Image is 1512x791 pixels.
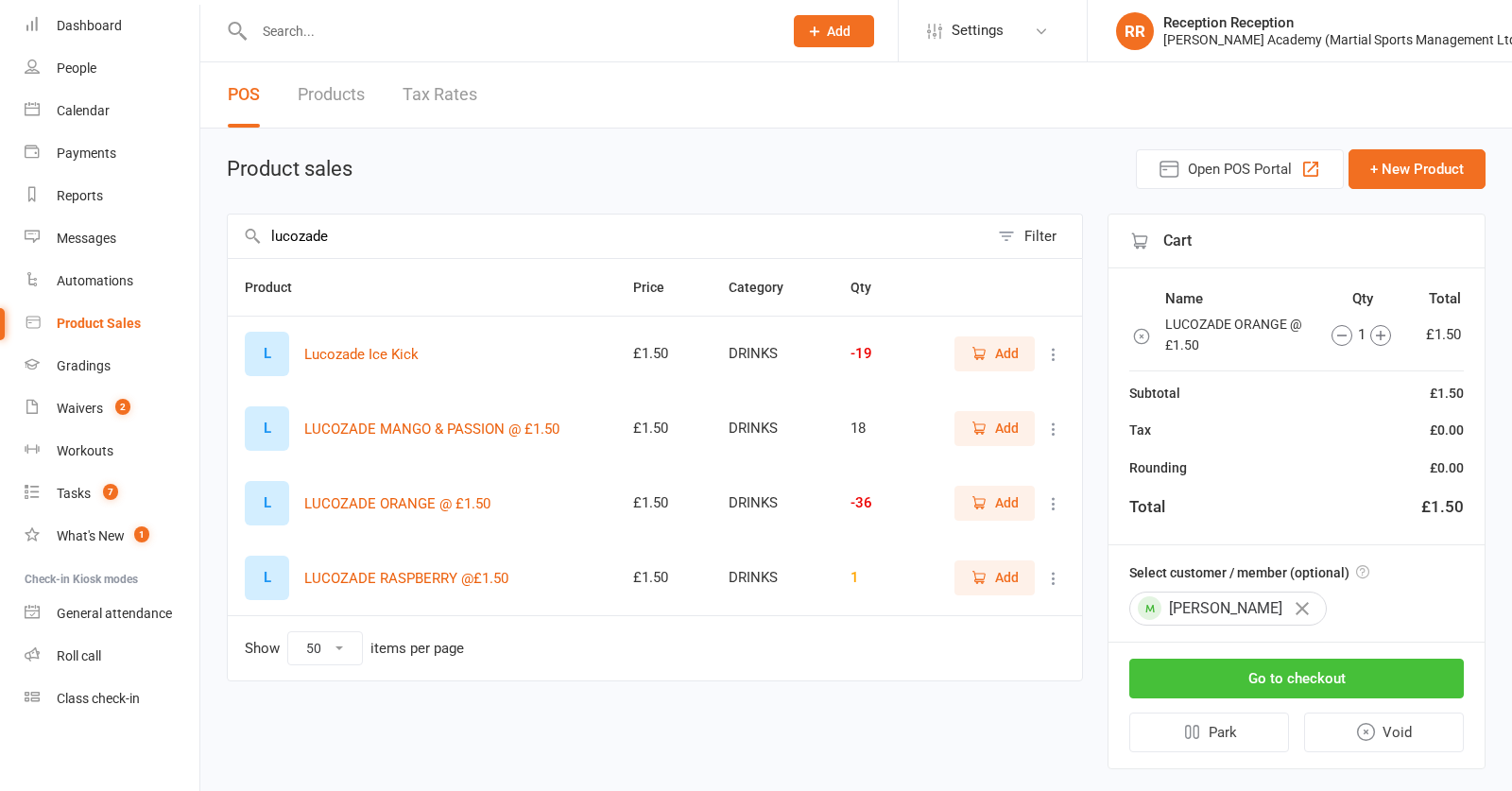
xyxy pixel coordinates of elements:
a: General attendance kiosk mode [25,593,199,635]
button: Lucozade Ice Kick [304,343,419,366]
div: Workouts [57,443,113,458]
div: DRINKS [729,495,816,511]
div: Roll call [57,648,101,663]
th: Total [1414,286,1462,311]
button: Add [954,411,1035,445]
div: [PERSON_NAME] [1129,592,1327,626]
button: Park [1129,713,1289,752]
span: 7 [103,484,118,500]
span: Category [729,280,804,295]
button: Filter [988,215,1082,258]
div: 1 [1314,323,1408,346]
a: Calendar [25,90,199,132]
div: Cart [1108,215,1485,268]
button: + New Product [1349,149,1486,189]
div: Waivers [57,401,103,416]
a: Waivers 2 [25,387,199,430]
div: L [245,481,289,525]
button: Add [954,486,1035,520]
a: POS [228,62,260,128]
a: Tax Rates [403,62,477,128]
div: Reports [57,188,103,203]
a: What's New1 [25,515,199,558]
div: Show [245,631,464,665]
a: Tasks 7 [25,473,199,515]
div: DRINKS [729,346,816,362]
div: Tax [1129,420,1151,440]
span: Add [995,418,1019,438]
div: items per page [370,641,464,657]
div: Class check-in [57,691,140,706]
a: Dashboard [25,5,199,47]
button: Add [954,336,1035,370]
th: Qty [1314,286,1412,311]
div: -36 [850,495,901,511]
a: Class kiosk mode [25,678,199,720]
span: Add [995,492,1019,513]
div: Payments [57,146,116,161]
div: Calendar [57,103,110,118]
button: Go to checkout [1129,659,1464,698]
div: 18 [850,421,901,437]
a: Gradings [25,345,199,387]
button: LUCOZADE MANGO & PASSION @ £1.50 [304,418,559,440]
div: £0.00 [1430,420,1464,440]
button: Add [954,560,1035,594]
button: Category [729,276,804,299]
span: Add [995,567,1019,588]
a: Payments [25,132,199,175]
button: Void [1304,713,1465,752]
span: Open POS Portal [1188,158,1292,181]
span: Add [827,24,850,39]
span: Settings [952,9,1004,52]
div: Product Sales [57,316,141,331]
a: Product Sales [25,302,199,345]
div: Dashboard [57,18,122,33]
button: LUCOZADE ORANGE @ £1.50 [304,492,490,515]
div: £1.50 [633,421,695,437]
div: £1.50 [633,495,695,511]
div: Rounding [1129,457,1187,478]
span: Qty [850,280,892,295]
span: Add [995,343,1019,364]
label: Select customer / member (optional) [1129,562,1369,583]
button: LUCOZADE RASPBERRY @£1.50 [304,567,508,590]
th: Name [1164,286,1312,311]
a: Automations [25,260,199,302]
div: Subtotal [1129,383,1180,404]
div: DRINKS [729,421,816,437]
span: 1 [134,526,149,542]
a: Workouts [25,430,199,473]
div: L [245,406,289,451]
div: -19 [850,346,901,362]
div: £1.50 [1421,494,1464,520]
button: Price [633,276,685,299]
div: Gradings [57,358,111,373]
div: £1.50 [1430,383,1464,404]
div: £0.00 [1430,457,1464,478]
button: Qty [850,276,892,299]
div: Filter [1024,225,1057,248]
button: Open POS Portal [1136,149,1344,189]
h1: Product sales [227,158,352,181]
span: 2 [115,399,130,415]
div: L [245,556,289,600]
input: Search products by name, or scan product code [228,215,988,258]
div: DRINKS [729,570,816,586]
input: Search... [249,18,769,44]
div: What's New [57,528,125,543]
span: Product [245,280,313,295]
div: People [57,60,96,76]
div: General attendance [57,606,172,621]
div: 1 [850,570,901,586]
a: Messages [25,217,199,260]
div: £1.50 [633,346,695,362]
div: Total [1129,494,1165,520]
a: People [25,47,199,90]
td: LUCOZADE ORANGE @ £1.50 [1164,313,1312,357]
button: Add [794,15,874,47]
div: L [245,332,289,376]
div: £1.50 [633,570,695,586]
div: Messages [57,231,116,246]
a: Reports [25,175,199,217]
